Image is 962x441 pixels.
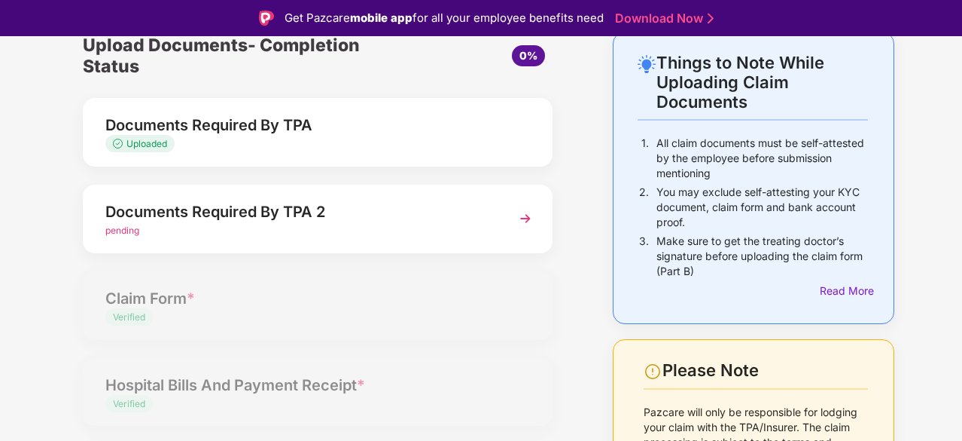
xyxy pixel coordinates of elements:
[656,234,868,279] p: Make sure to get the treating doctor’s signature before uploading the claim form (Part B)
[644,363,662,381] img: svg+xml;base64,PHN2ZyBpZD0iV2FybmluZ18tXzI0eDI0IiBkYXRhLW5hbWU9Ildhcm5pbmcgLSAyNHgyNCIgeG1sbnM9Im...
[639,185,649,230] p: 2.
[259,11,274,26] img: Logo
[820,283,868,299] div: Read More
[662,360,868,381] div: Please Note
[641,136,649,181] p: 1.
[350,11,413,25] strong: mobile app
[105,225,139,236] span: pending
[519,49,537,62] span: 0%
[285,9,604,27] div: Get Pazcare for all your employee benefits need
[656,136,868,181] p: All claim documents must be self-attested by the employee before submission mentioning
[512,205,539,232] img: svg+xml;base64,PHN2ZyBpZD0iTmV4dCIgeG1sbnM9Imh0dHA6Ly93d3cudzMub3JnLzIwMDAvc3ZnIiB3aWR0aD0iMzYiIG...
[83,32,396,80] div: Upload Documents- Completion Status
[615,11,709,26] a: Download Now
[638,55,656,73] img: svg+xml;base64,PHN2ZyB4bWxucz0iaHR0cDovL3d3dy53My5vcmcvMjAwMC9zdmciIHdpZHRoPSIyNC4wOTMiIGhlaWdodD...
[656,185,868,230] p: You may exclude self-attesting your KYC document, claim form and bank account proof.
[105,200,495,224] div: Documents Required By TPA 2
[639,234,649,279] p: 3.
[656,53,868,112] div: Things to Note While Uploading Claim Documents
[708,11,714,26] img: Stroke
[113,139,126,149] img: svg+xml;base64,PHN2ZyB4bWxucz0iaHR0cDovL3d3dy53My5vcmcvMjAwMC9zdmciIHdpZHRoPSIxMy4zMzMiIGhlaWdodD...
[126,138,167,149] span: Uploaded
[105,113,495,137] div: Documents Required By TPA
